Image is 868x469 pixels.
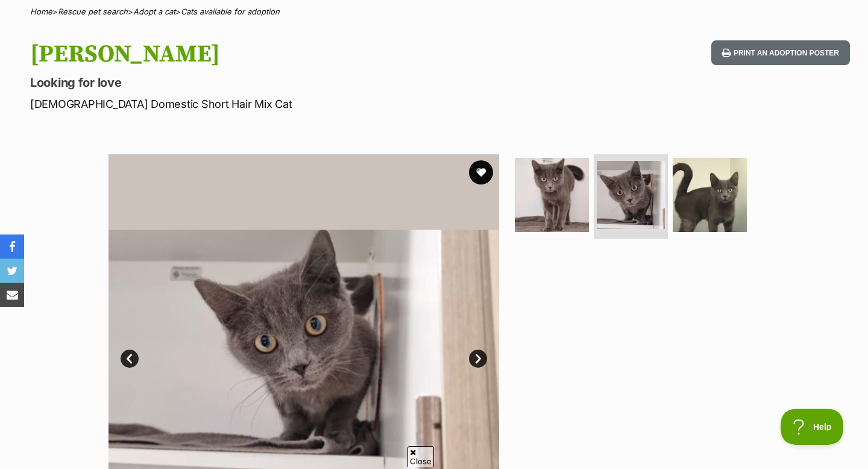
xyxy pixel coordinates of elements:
[469,160,493,184] button: favourite
[469,350,487,368] a: Next
[673,158,747,232] img: Photo of Henrietta
[133,7,175,16] a: Adopt a cat
[181,7,280,16] a: Cats available for adoption
[711,40,850,65] button: Print an adoption poster
[597,161,665,229] img: Photo of Henrietta
[407,446,434,467] span: Close
[121,350,139,368] a: Prev
[30,96,529,112] p: [DEMOGRAPHIC_DATA] Domestic Short Hair Mix Cat
[781,409,844,445] iframe: Help Scout Beacon - Open
[515,158,589,232] img: Photo of Henrietta
[30,7,52,16] a: Home
[30,40,529,68] h1: [PERSON_NAME]
[58,7,128,16] a: Rescue pet search
[30,74,529,91] p: Looking for love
